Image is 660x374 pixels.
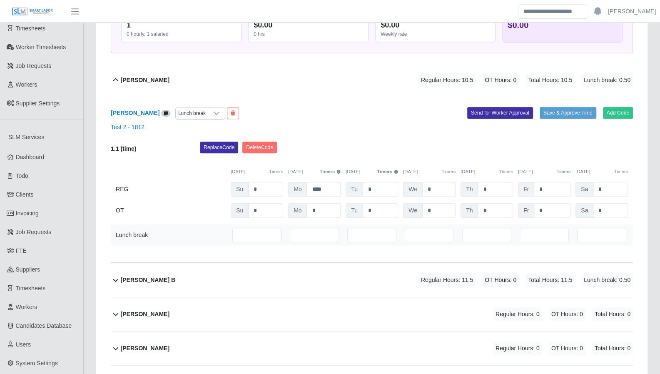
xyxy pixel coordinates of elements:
[16,100,60,107] span: Supplier Settings
[461,203,478,218] span: Th
[461,182,478,197] span: Th
[320,168,341,175] button: Timers
[346,203,363,218] span: Tu
[581,273,633,287] span: Lunch break: 0.50
[377,168,398,175] button: Timers
[608,7,656,16] a: [PERSON_NAME]
[16,285,46,292] span: Timesheets
[16,81,37,88] span: Workers
[16,229,52,235] span: Job Requests
[403,182,423,197] span: We
[111,263,633,297] button: [PERSON_NAME] B Regular Hours: 11.5 OT Hours: 0 Total Hours: 11.5 Lunch break: 0.50
[16,266,40,273] span: Suppliers
[121,276,175,284] b: [PERSON_NAME] B
[556,168,570,175] button: Timers
[418,273,476,287] span: Regular Hours: 11.5
[269,168,283,175] button: Timers
[121,344,169,353] b: [PERSON_NAME]
[403,168,456,175] div: [DATE]
[200,142,238,153] button: ReplaceCode
[403,203,423,218] span: We
[526,73,575,87] span: Total Hours: 10.5
[482,273,519,287] span: OT Hours: 0
[381,19,490,31] div: $0.00
[518,182,534,197] span: Fr
[499,168,513,175] button: Timers
[518,203,534,218] span: Fr
[254,31,363,37] div: 0 hrs
[111,332,633,365] button: [PERSON_NAME] Regular Hours: 0 OT Hours: 0 Total Hours: 0
[441,168,456,175] button: Timers
[288,203,307,218] span: Mo
[16,62,52,69] span: Job Requests
[16,247,27,254] span: FTE
[231,168,283,175] div: [DATE]
[231,182,249,197] span: Su
[231,203,249,218] span: Su
[12,7,53,16] img: SLM Logo
[111,63,633,97] button: [PERSON_NAME] Regular Hours: 10.5 OT Hours: 0 Total Hours: 10.5 Lunch break: 0.50
[116,203,226,218] div: OT
[575,182,593,197] span: Sa
[16,44,66,50] span: Worker Timesheets
[493,342,542,355] span: Regular Hours: 0
[581,73,633,87] span: Lunch break: 0.50
[227,107,239,119] button: End Worker & Remove from the Timesheet
[549,342,585,355] span: OT Hours: 0
[467,107,533,119] button: Send for Worker Approval
[518,168,570,175] div: [DATE]
[508,19,617,31] div: $0.00
[16,25,46,32] span: Timesheets
[346,182,363,197] span: Tu
[16,304,37,310] span: Workers
[592,342,633,355] span: Total Hours: 0
[242,142,277,153] button: DeleteCode
[288,182,307,197] span: Mo
[16,360,58,367] span: System Settings
[493,307,542,321] span: Regular Hours: 0
[518,4,587,19] input: Search
[16,172,28,179] span: Todo
[16,341,31,348] span: Users
[549,307,585,321] span: OT Hours: 0
[176,107,208,119] div: Lunch break
[121,310,169,319] b: [PERSON_NAME]
[121,76,169,85] b: [PERSON_NAME]
[116,231,148,239] div: Lunch break
[526,273,575,287] span: Total Hours: 11.5
[8,134,44,140] span: SLM Services
[16,154,45,160] span: Dashboard
[127,19,236,31] div: 1
[111,124,144,130] a: Test 2 - 1812
[111,145,136,152] b: 1.1 (time)
[614,168,628,175] button: Timers
[127,31,236,37] div: 0 hourly, 1 salaried
[161,110,170,116] a: View/Edit Notes
[254,19,363,31] div: $0.00
[575,168,628,175] div: [DATE]
[461,168,513,175] div: [DATE]
[540,107,596,119] button: Save & Approve Time
[116,182,226,197] div: REG
[592,307,633,321] span: Total Hours: 0
[381,31,490,37] div: Weekly rate
[288,168,341,175] div: [DATE]
[575,203,593,218] span: Sa
[111,297,633,331] button: [PERSON_NAME] Regular Hours: 0 OT Hours: 0 Total Hours: 0
[16,191,34,198] span: Clients
[418,73,476,87] span: Regular Hours: 10.5
[16,210,39,217] span: Invoicing
[482,73,519,87] span: OT Hours: 0
[16,322,72,329] span: Candidates Database
[111,110,159,116] a: [PERSON_NAME]
[346,168,398,175] div: [DATE]
[603,107,633,119] button: Add Code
